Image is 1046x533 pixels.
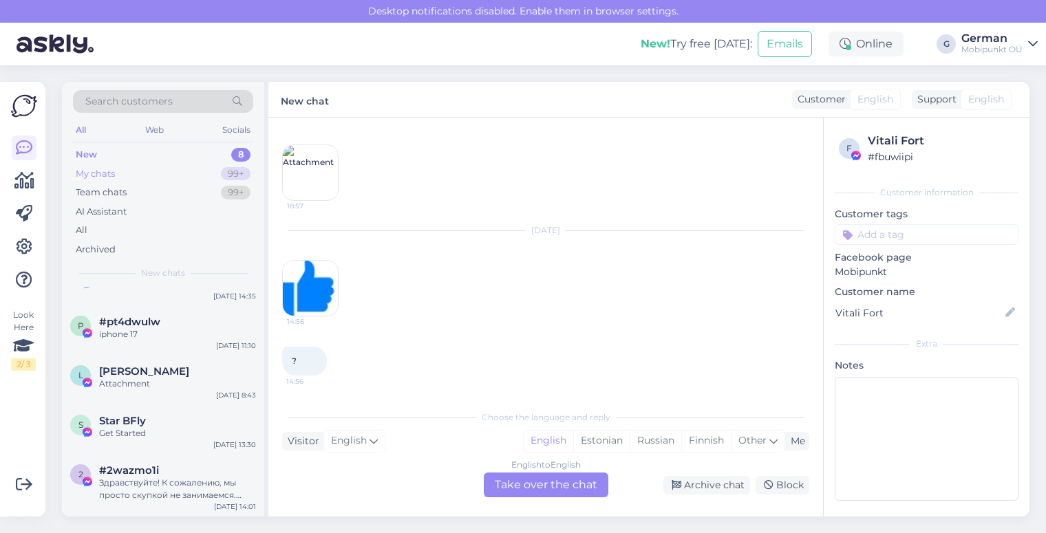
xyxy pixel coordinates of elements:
div: All [73,121,89,139]
div: New [76,148,97,162]
div: 99+ [221,186,250,199]
div: Get Started [99,427,256,439]
div: 99+ [221,167,250,181]
span: 2 [78,469,83,479]
div: Finnish [681,431,731,451]
span: 14:56 [287,316,339,327]
div: English to English [511,459,581,471]
button: Emails [758,31,812,57]
span: English [331,433,367,448]
div: # fbuwiipi [868,149,1014,164]
div: Archived [76,243,116,257]
div: Attachment [99,378,256,390]
b: New! [641,37,670,50]
p: Customer name [835,285,1018,299]
div: Extra [835,338,1018,350]
div: [DATE] 11:10 [216,340,256,351]
span: L [78,370,83,380]
div: Socials [220,121,253,139]
input: Add a tag [835,224,1018,245]
div: Здравствуйте! К сожалению, мы просто скупкой не занимаемся. Можем предложить какие-то деньги толь... [99,477,256,501]
div: Web [142,121,167,139]
label: New chat [281,90,329,109]
div: [DATE] [282,224,809,237]
div: Visitor [282,434,319,448]
span: #pt4dwulw [99,316,160,328]
div: Russian [630,431,681,451]
div: AI Assistant [76,205,127,219]
div: Choose the language and reply [282,411,809,424]
span: Search customers [85,94,173,109]
div: [DATE] 8:43 [216,390,256,400]
span: ? [292,356,297,366]
div: G [937,34,956,54]
span: f [846,143,852,153]
div: Try free [DATE]: [641,36,752,52]
div: Block [756,476,809,494]
p: Facebook page [835,250,1018,265]
div: Look Here [11,309,36,371]
div: Customer information [835,186,1018,199]
div: German [961,33,1023,44]
span: 18:57 [287,201,339,211]
img: Askly Logo [11,93,37,119]
span: #2wazmo1i [99,464,159,477]
div: Support [912,92,957,107]
div: Archive chat [663,476,750,494]
span: p [78,320,84,331]
div: [DATE] 13:30 [213,439,256,450]
div: English [524,431,573,451]
span: English [968,92,1004,107]
span: Star BFly [99,415,146,427]
div: Me [785,434,805,448]
p: Mobipunkt [835,265,1018,279]
span: 14:56 [286,376,338,387]
div: Take over the chat [484,472,608,497]
a: GermanMobipunkt OÜ [961,33,1038,55]
img: Attachment [283,261,338,316]
div: [DATE] 14:01 [214,501,256,512]
div: Estonian [573,431,630,451]
div: [DATE] 14:35 [213,291,256,301]
span: English [857,92,893,107]
p: Customer tags [835,207,1018,221]
div: Vitali Fort [868,133,1014,149]
div: All [76,224,87,237]
span: Liselle Maksimov [99,365,189,378]
div: iphone 17 [99,328,256,340]
div: My chats [76,167,115,181]
div: Mobipunkt OÜ [961,44,1023,55]
div: Customer [792,92,846,107]
input: Add name [835,305,1003,320]
span: S [78,420,83,430]
span: New chats [141,267,185,279]
p: Notes [835,358,1018,373]
img: Attachment [283,145,338,200]
span: Other [738,434,767,446]
div: Team chats [76,186,127,199]
div: Online [829,32,904,56]
div: 8 [231,148,250,162]
div: 2 / 3 [11,358,36,371]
